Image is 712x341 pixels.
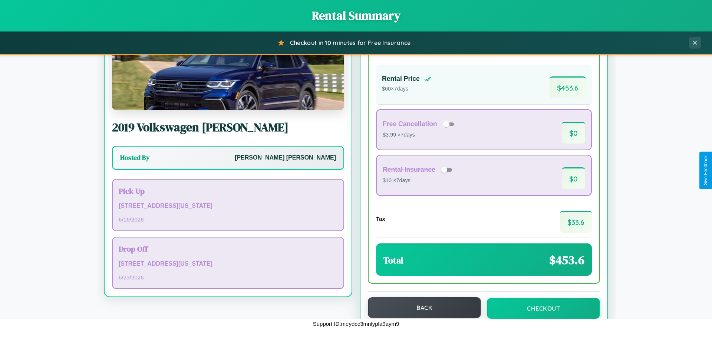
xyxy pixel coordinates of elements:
p: Support ID: meydcc3mnlypla9aym9 [313,319,399,329]
img: Volkswagen Corrado [112,36,344,110]
h3: Drop Off [119,243,337,254]
h4: Free Cancellation [383,120,437,128]
p: 6 / 16 / 2026 [119,214,337,224]
span: $ 0 [562,122,585,144]
span: $ 0 [562,167,585,189]
span: $ 33.6 [560,211,592,233]
h4: Rental Insurance [383,166,435,174]
h3: Total [383,254,403,266]
button: Checkout [487,298,600,319]
button: Back [368,297,481,318]
h3: Hosted By [120,153,149,162]
p: [STREET_ADDRESS][US_STATE] [119,259,337,269]
span: Checkout in 10 minutes for Free Insurance [290,39,411,46]
h1: Rental Summary [7,7,705,24]
h2: 2019 Volkswagen [PERSON_NAME] [112,119,344,135]
p: 6 / 23 / 2026 [119,272,337,282]
p: $ 60 × 7 days [382,84,432,94]
p: [STREET_ADDRESS][US_STATE] [119,201,337,212]
h4: Rental Price [382,75,420,83]
p: $10 × 7 days [383,176,455,186]
div: Give Feedback [703,155,708,186]
h4: Tax [376,216,385,222]
span: $ 453.6 [550,76,586,98]
span: $ 453.6 [549,252,584,268]
h3: Pick Up [119,186,337,196]
p: $3.99 × 7 days [383,130,456,140]
p: [PERSON_NAME] [PERSON_NAME] [235,153,336,163]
